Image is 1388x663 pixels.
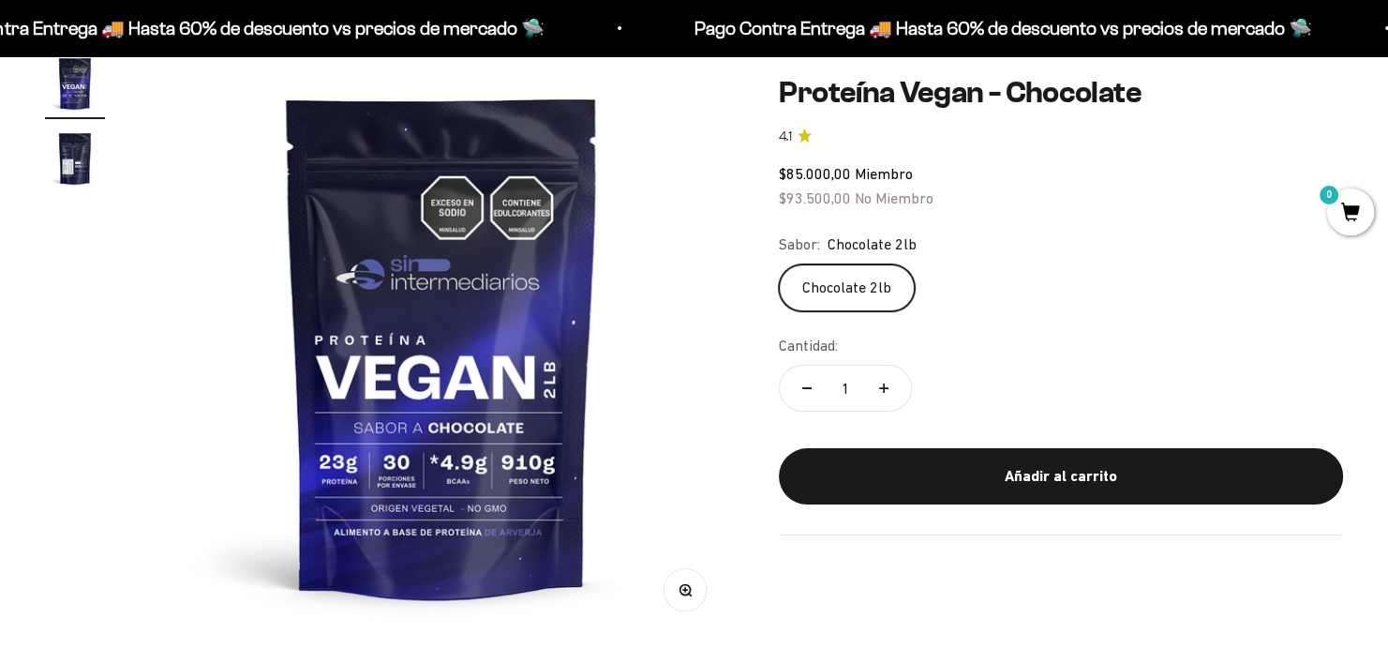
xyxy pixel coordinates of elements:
[816,464,1306,489] div: Añadir al carrito
[150,53,734,638] img: Proteína Vegan - Chocolate
[857,366,911,411] button: Aumentar cantidad
[22,169,388,202] div: País de origen de ingredientes
[779,188,851,205] span: $93.500,00
[45,128,105,194] button: Ir al artículo 2
[62,282,386,313] input: Otra (por favor especifica)
[855,165,913,182] span: Miembro
[779,126,1343,146] a: 4.14.1 de 5.0 estrellas
[22,30,388,115] p: Para decidirte a comprar este suplemento, ¿qué información específica sobre su pureza, origen o c...
[779,334,838,358] label: Cantidad:
[22,244,388,277] div: Comparativa con otros productos similares
[693,13,1310,43] p: Pago Contra Entrega 🚚 Hasta 60% de descuento vs precios de mercado 🛸
[1318,184,1340,206] mark: 0
[779,448,1343,505] button: Añadir al carrito
[1327,203,1374,224] a: 0
[45,53,105,113] img: Proteína Vegan - Chocolate
[828,233,917,257] span: Chocolate 2lb
[779,165,851,182] span: $85.000,00
[780,366,834,411] button: Reducir cantidad
[307,324,386,355] span: Enviar
[306,324,388,355] button: Enviar
[45,53,105,119] button: Ir al artículo 1
[22,131,388,164] div: Detalles sobre ingredientes "limpios"
[779,126,792,146] span: 4.1
[779,75,1343,111] h1: Proteína Vegan - Chocolate
[855,188,933,205] span: No Miembro
[45,128,105,188] img: Proteína Vegan - Chocolate
[22,206,388,239] div: Certificaciones de calidad
[779,233,820,257] legend: Sabor:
